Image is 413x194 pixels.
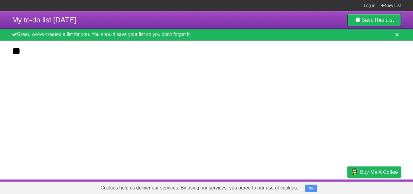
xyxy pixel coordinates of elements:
a: About [267,181,280,192]
a: Terms [319,181,332,192]
span: My to-do list [DATE] [12,16,76,24]
a: Privacy [340,181,355,192]
a: Suggest a feature [363,181,401,192]
button: OK [305,185,317,192]
b: This List [374,17,394,23]
span: Buy me a coffee [360,167,398,177]
img: Buy me a coffee [350,167,359,177]
a: Buy me a coffee [347,166,401,178]
span: Cookies help us deliver our services. By using our services, you agree to our use of cookies. [94,182,304,194]
a: Developers [287,181,311,192]
a: SaveThis List [347,14,401,26]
